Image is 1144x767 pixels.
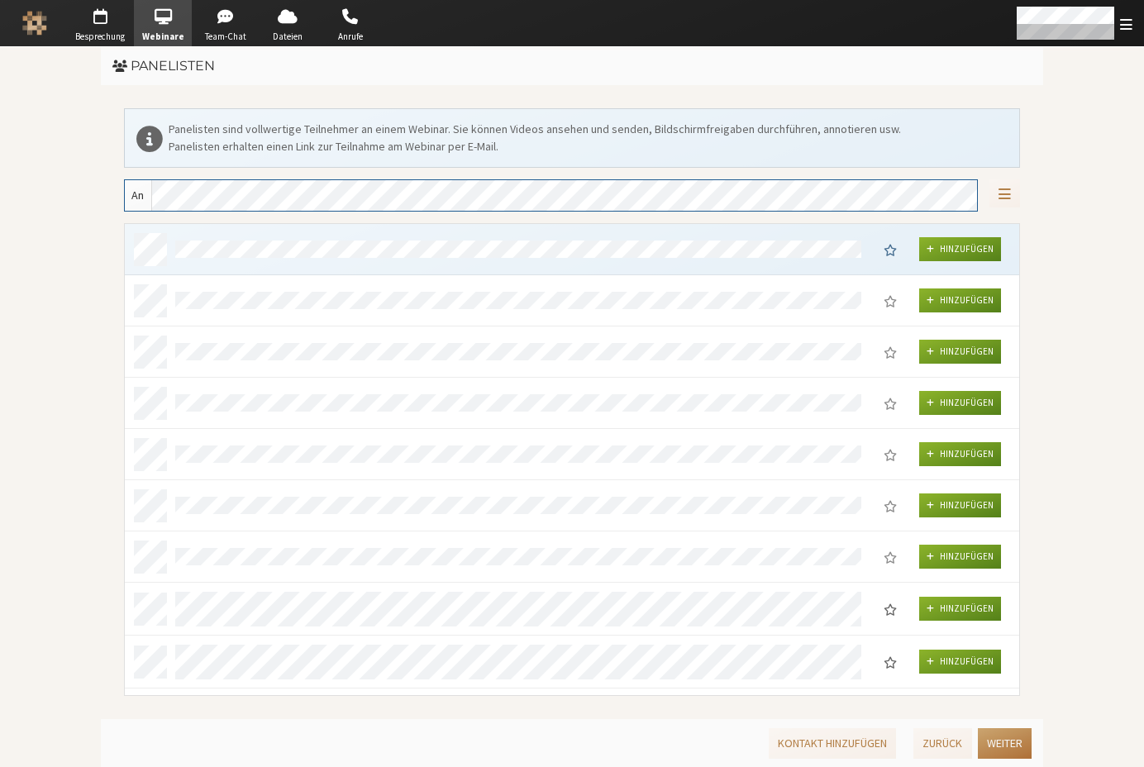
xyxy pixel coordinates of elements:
[873,236,908,262] button: Dieser Kontakt kann nicht zum Moderator ernannt werden, da er kein Konto hat.
[919,493,1001,517] button: Hinzufügen
[940,603,994,614] span: Hinzufügen
[873,543,908,569] button: Dieser Kontakt kann nicht zum Moderator ernannt werden, da er kein Konto hat.
[940,345,994,357] span: Hinzufügen
[873,492,908,518] button: Dieser Kontakt kann nicht zum Moderator ernannt werden, da er kein Konto hat.
[940,655,994,667] span: Hinzufügen
[919,545,1001,569] button: Hinzufügen
[322,30,379,44] span: Anrufe
[125,224,1021,697] div: grid
[769,728,896,759] button: Kontakt hinzufügen
[919,650,1001,674] button: Hinzufügen
[940,294,994,306] span: Hinzufügen
[169,121,1013,138] div: Panelisten sind vollwertige Teilnehmer an einem Webinar. Sie können Videos ansehen und senden, Bi...
[873,389,908,416] button: Dieser Kontakt kann nicht zum Moderator ernannt werden, da er kein Konto hat.
[940,550,994,562] span: Hinzufügen
[71,30,129,44] span: Besprechung
[134,30,192,44] span: Webinare
[940,448,994,460] span: Hinzufügen
[197,30,255,44] span: Team-Chat
[919,597,1001,621] button: Hinzufügen
[873,338,908,364] button: Dieser Kontakt kann nicht zum Moderator ernannt werden, da er kein Konto hat.
[989,179,1020,208] button: Menü öffnen
[112,59,1032,74] h3: Panelisten
[913,728,971,759] button: Zurück
[919,391,1001,415] button: Hinzufügen
[940,243,994,255] span: Hinzufügen
[1103,724,1132,755] iframe: Chat
[125,180,152,211] div: An
[873,441,908,467] button: Dieser Kontakt kann nicht zum Moderator ernannt werden, da er kein Konto hat.
[778,736,887,750] span: Kontakt hinzufügen
[919,237,1001,261] button: Hinzufügen
[169,138,1013,155] div: Panelisten erhalten einen Link zur Teilnahme am Webinar per E-Mail.
[978,728,1032,759] button: Weiter
[940,499,994,511] span: Hinzufügen
[919,288,1001,312] button: Hinzufügen
[873,595,908,622] button: Moderator
[259,30,317,44] span: Dateien
[873,287,908,313] button: Dieser Kontakt kann nicht zum Moderator ernannt werden, da er kein Konto hat.
[22,11,47,36] img: Iotum
[919,340,1001,364] button: Hinzufügen
[873,648,908,674] button: Moderator
[919,442,1001,466] button: Hinzufügen
[940,397,994,408] span: Hinzufügen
